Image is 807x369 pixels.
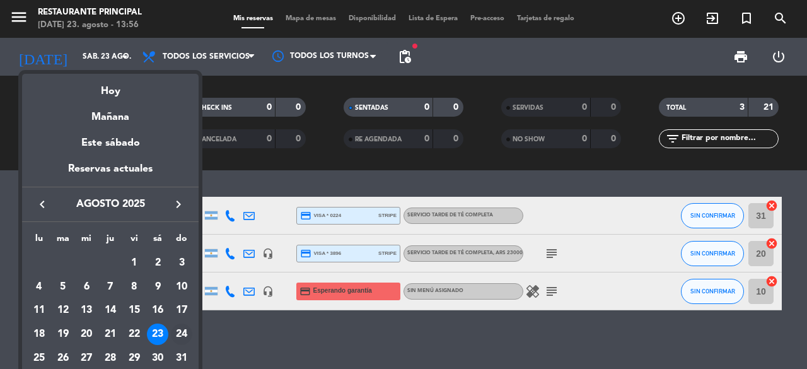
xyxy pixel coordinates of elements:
div: 23 [147,324,168,345]
div: 22 [124,324,145,345]
td: 2 de agosto de 2025 [146,251,170,275]
div: 26 [52,348,74,369]
div: 24 [171,324,192,345]
td: 5 de agosto de 2025 [51,275,75,299]
td: 7 de agosto de 2025 [98,275,122,299]
td: 13 de agosto de 2025 [74,298,98,322]
th: sábado [146,231,170,251]
td: 11 de agosto de 2025 [27,298,51,322]
div: 18 [28,324,50,345]
div: 4 [28,276,50,298]
th: domingo [170,231,194,251]
td: 23 de agosto de 2025 [146,322,170,346]
td: 8 de agosto de 2025 [122,275,146,299]
div: 16 [147,300,168,321]
th: martes [51,231,75,251]
div: 17 [171,300,192,321]
div: 13 [76,300,97,321]
td: 21 de agosto de 2025 [98,322,122,346]
i: keyboard_arrow_right [171,197,186,212]
td: 15 de agosto de 2025 [122,298,146,322]
th: lunes [27,231,51,251]
td: 20 de agosto de 2025 [74,322,98,346]
div: 31 [171,348,192,369]
div: 12 [52,300,74,321]
td: 14 de agosto de 2025 [98,298,122,322]
td: 6 de agosto de 2025 [74,275,98,299]
div: Hoy [22,74,199,100]
th: jueves [98,231,122,251]
div: 5 [52,276,74,298]
td: AGO. [27,251,122,275]
td: 10 de agosto de 2025 [170,275,194,299]
td: 16 de agosto de 2025 [146,298,170,322]
td: 22 de agosto de 2025 [122,322,146,346]
div: 27 [76,348,97,369]
td: 19 de agosto de 2025 [51,322,75,346]
div: 29 [124,348,145,369]
div: 3 [171,252,192,274]
div: Reservas actuales [22,161,199,187]
div: Este sábado [22,126,199,161]
td: 4 de agosto de 2025 [27,275,51,299]
button: keyboard_arrow_left [31,196,54,213]
div: 19 [52,324,74,345]
div: 15 [124,300,145,321]
div: 25 [28,348,50,369]
td: 1 de agosto de 2025 [122,251,146,275]
th: viernes [122,231,146,251]
td: 24 de agosto de 2025 [170,322,194,346]
div: 9 [147,276,168,298]
div: 8 [124,276,145,298]
div: 14 [100,300,121,321]
div: 20 [76,324,97,345]
span: agosto 2025 [54,196,167,213]
td: 18 de agosto de 2025 [27,322,51,346]
td: 3 de agosto de 2025 [170,251,194,275]
td: 9 de agosto de 2025 [146,275,170,299]
div: 7 [100,276,121,298]
button: keyboard_arrow_right [167,196,190,213]
th: miércoles [74,231,98,251]
div: 28 [100,348,121,369]
div: 11 [28,300,50,321]
div: 1 [124,252,145,274]
div: 10 [171,276,192,298]
div: 6 [76,276,97,298]
td: 12 de agosto de 2025 [51,298,75,322]
div: 30 [147,348,168,369]
i: keyboard_arrow_left [35,197,50,212]
div: Mañana [22,100,199,126]
div: 21 [100,324,121,345]
td: 17 de agosto de 2025 [170,298,194,322]
div: 2 [147,252,168,274]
